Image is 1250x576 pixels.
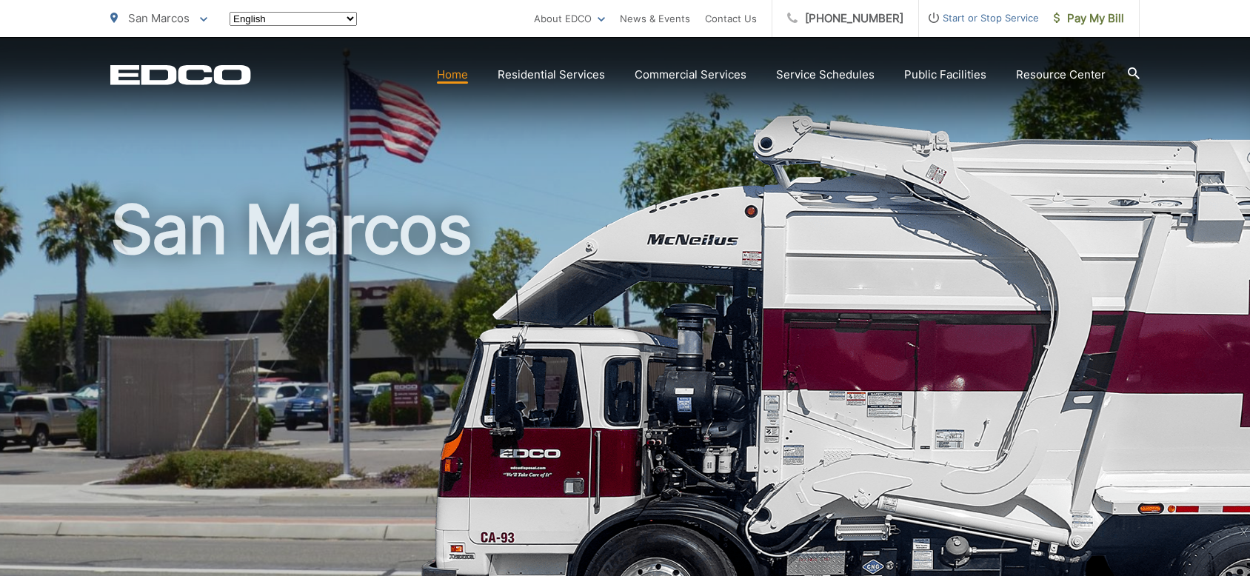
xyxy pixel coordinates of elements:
a: Public Facilities [904,66,986,84]
a: Home [437,66,468,84]
a: Residential Services [498,66,605,84]
a: Resource Center [1016,66,1106,84]
a: News & Events [620,10,690,27]
a: Contact Us [705,10,757,27]
a: Service Schedules [776,66,875,84]
span: San Marcos [128,11,190,25]
span: Pay My Bill [1054,10,1124,27]
a: EDCD logo. Return to the homepage. [110,64,251,85]
select: Select a language [230,12,357,26]
a: Commercial Services [635,66,746,84]
a: About EDCO [534,10,605,27]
